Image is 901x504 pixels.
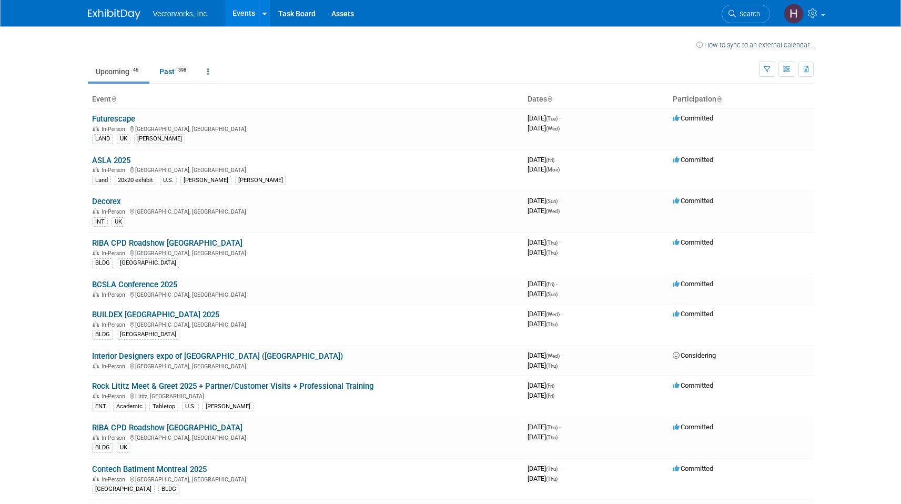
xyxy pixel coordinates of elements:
[88,90,523,108] th: Event
[559,423,561,431] span: -
[92,475,519,483] div: [GEOGRAPHIC_DATA], [GEOGRAPHIC_DATA]
[151,62,197,82] a: Past398
[102,321,128,328] span: In-Person
[546,311,560,317] span: (Wed)
[528,197,561,205] span: [DATE]
[92,320,519,328] div: [GEOGRAPHIC_DATA], [GEOGRAPHIC_DATA]
[559,114,561,122] span: -
[235,176,286,185] div: [PERSON_NAME]
[92,391,519,400] div: Lititz, [GEOGRAPHIC_DATA]
[669,90,814,108] th: Participation
[93,126,99,131] img: In-Person Event
[722,5,770,23] a: Search
[528,475,558,482] span: [DATE]
[528,290,558,298] span: [DATE]
[546,383,554,389] span: (Fri)
[102,291,128,298] span: In-Person
[546,425,558,430] span: (Thu)
[673,351,716,359] span: Considering
[546,250,558,256] span: (Thu)
[528,391,554,399] span: [DATE]
[149,402,178,411] div: Tabletop
[528,114,561,122] span: [DATE]
[92,124,519,133] div: [GEOGRAPHIC_DATA], [GEOGRAPHIC_DATA]
[716,95,722,103] a: Sort by Participation Type
[673,280,713,288] span: Committed
[115,176,156,185] div: 20x20 exhibit
[102,167,128,174] span: In-Person
[528,433,558,441] span: [DATE]
[102,393,128,400] span: In-Person
[696,41,814,49] a: How to sync to an external calendar...
[546,167,560,173] span: (Mon)
[182,402,199,411] div: U.S.
[546,157,554,163] span: (Fri)
[93,363,99,368] img: In-Person Event
[528,156,558,164] span: [DATE]
[528,165,560,173] span: [DATE]
[88,9,140,19] img: ExhibitDay
[546,291,558,297] span: (Sun)
[93,476,99,481] img: In-Person Event
[93,167,99,172] img: In-Person Event
[92,361,519,370] div: [GEOGRAPHIC_DATA], [GEOGRAPHIC_DATA]
[528,423,561,431] span: [DATE]
[93,208,99,214] img: In-Person Event
[130,66,141,74] span: 46
[117,330,179,339] div: [GEOGRAPHIC_DATA]
[546,126,560,132] span: (Wed)
[102,435,128,441] span: In-Person
[561,351,563,359] span: -
[88,62,149,82] a: Upcoming46
[93,321,99,327] img: In-Person Event
[673,114,713,122] span: Committed
[92,310,219,319] a: BUILDEX [GEOGRAPHIC_DATA] 2025
[673,423,713,431] span: Committed
[158,485,179,494] div: BLDG
[160,176,177,185] div: U.S.
[92,207,519,215] div: [GEOGRAPHIC_DATA], [GEOGRAPHIC_DATA]
[92,290,519,298] div: [GEOGRAPHIC_DATA], [GEOGRAPHIC_DATA]
[528,207,560,215] span: [DATE]
[92,433,519,441] div: [GEOGRAPHIC_DATA], [GEOGRAPHIC_DATA]
[673,197,713,205] span: Committed
[546,321,558,327] span: (Thu)
[546,116,558,122] span: (Tue)
[92,248,519,257] div: [GEOGRAPHIC_DATA], [GEOGRAPHIC_DATA]
[528,465,561,472] span: [DATE]
[175,66,189,74] span: 398
[117,134,130,144] div: UK
[92,258,113,268] div: BLDG
[546,476,558,482] span: (Thu)
[546,281,554,287] span: (Fri)
[546,393,554,399] span: (Fri)
[102,476,128,483] span: In-Person
[93,435,99,440] img: In-Person Event
[92,330,113,339] div: BLDG
[153,9,209,18] span: Vectorworks, Inc.
[546,435,558,440] span: (Thu)
[113,402,146,411] div: Academic
[102,208,128,215] span: In-Person
[92,197,121,206] a: Decorex
[673,238,713,246] span: Committed
[528,238,561,246] span: [DATE]
[559,197,561,205] span: -
[92,485,155,494] div: [GEOGRAPHIC_DATA]
[523,90,669,108] th: Dates
[92,443,113,452] div: BLDG
[92,217,108,227] div: INT
[92,114,135,124] a: Futurescape
[556,280,558,288] span: -
[673,465,713,472] span: Committed
[92,176,111,185] div: Land
[528,381,558,389] span: [DATE]
[528,124,560,132] span: [DATE]
[673,381,713,389] span: Committed
[556,381,558,389] span: -
[736,10,760,18] span: Search
[528,361,558,369] span: [DATE]
[93,291,99,297] img: In-Person Event
[92,238,242,248] a: RIBA CPD Roadshow [GEOGRAPHIC_DATA]
[546,363,558,369] span: (Thu)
